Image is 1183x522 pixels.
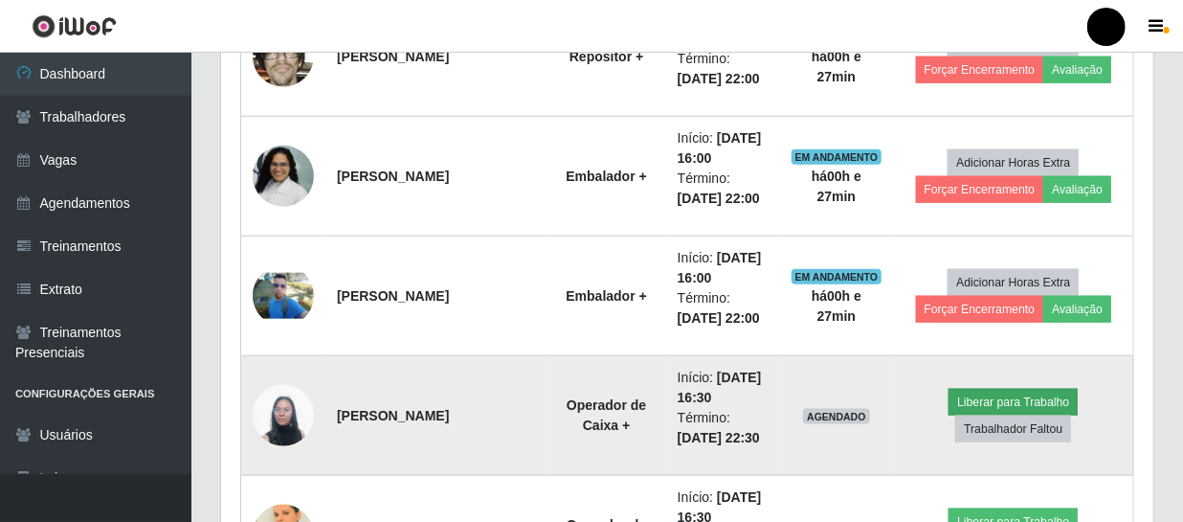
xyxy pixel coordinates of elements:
button: Forçar Encerramento [916,296,1044,323]
time: [DATE] 16:30 [678,370,762,405]
strong: Repositor + [569,49,643,64]
time: [DATE] 22:00 [678,71,760,86]
li: Término: [678,49,768,89]
strong: [PERSON_NAME] [337,288,449,304]
time: [DATE] 16:00 [678,250,762,285]
button: Adicionar Horas Extra [948,269,1079,296]
button: Liberar para Trabalho [949,389,1078,416]
time: [DATE] 16:00 [678,130,762,166]
span: AGENDADO [803,409,870,424]
img: 1748926864127.jpeg [253,15,314,97]
button: Adicionar Horas Extra [948,149,1079,176]
img: 1734175120781.jpeg [253,115,314,238]
img: CoreUI Logo [32,14,117,38]
strong: há 00 h e 27 min [812,169,861,204]
span: EM ANDAMENTO [792,149,882,165]
strong: há 00 h e 27 min [812,49,861,84]
img: 1712327669024.jpeg [253,374,314,456]
li: Término: [678,288,768,329]
li: Término: [678,169,768,209]
strong: Embalador + [566,169,646,184]
button: Trabalhador Faltou [955,416,1071,443]
li: Início: [678,128,768,169]
button: Forçar Encerramento [916,57,1044,83]
time: [DATE] 22:00 [678,310,760,326]
strong: [PERSON_NAME] [337,408,449,423]
button: Avaliação [1043,296,1111,323]
li: Início: [678,368,768,408]
strong: Embalador + [566,288,646,304]
li: Início: [678,248,768,288]
span: EM ANDAMENTO [792,269,882,284]
strong: [PERSON_NAME] [337,169,449,184]
time: [DATE] 22:00 [678,191,760,206]
time: [DATE] 22:30 [678,430,760,445]
button: Forçar Encerramento [916,176,1044,203]
button: Avaliação [1043,176,1111,203]
img: 1742358454044.jpeg [253,273,314,319]
strong: há 00 h e 27 min [812,288,861,324]
strong: Operador de Caixa + [567,397,646,433]
strong: [PERSON_NAME] [337,49,449,64]
button: Avaliação [1043,57,1111,83]
li: Término: [678,408,768,448]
